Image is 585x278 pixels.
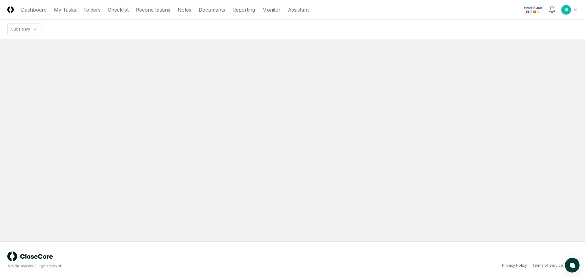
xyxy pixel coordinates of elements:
img: Logo [7,6,14,13]
a: Documents [199,6,225,13]
a: Assistant [288,6,309,13]
button: atlas-launcher [565,258,580,273]
div: Subsidiary [11,27,30,32]
a: Reporting [232,6,255,13]
a: Privacy Policy [502,263,527,268]
nav: breadcrumb [7,23,41,35]
a: Notes [178,6,191,13]
a: My Tasks [54,6,76,13]
img: First Line Technology logo [523,5,544,15]
a: Folders [83,6,101,13]
a: Dashboard [21,6,47,13]
span: JE [564,7,568,12]
div: © 2025 CloseCore. All rights reserved. [7,264,292,268]
a: Checklist [108,6,129,13]
a: Terms of Service [532,263,563,268]
button: JE [561,4,572,15]
img: logo [7,251,53,261]
a: Monitor [262,6,281,13]
a: Reconciliations [136,6,170,13]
